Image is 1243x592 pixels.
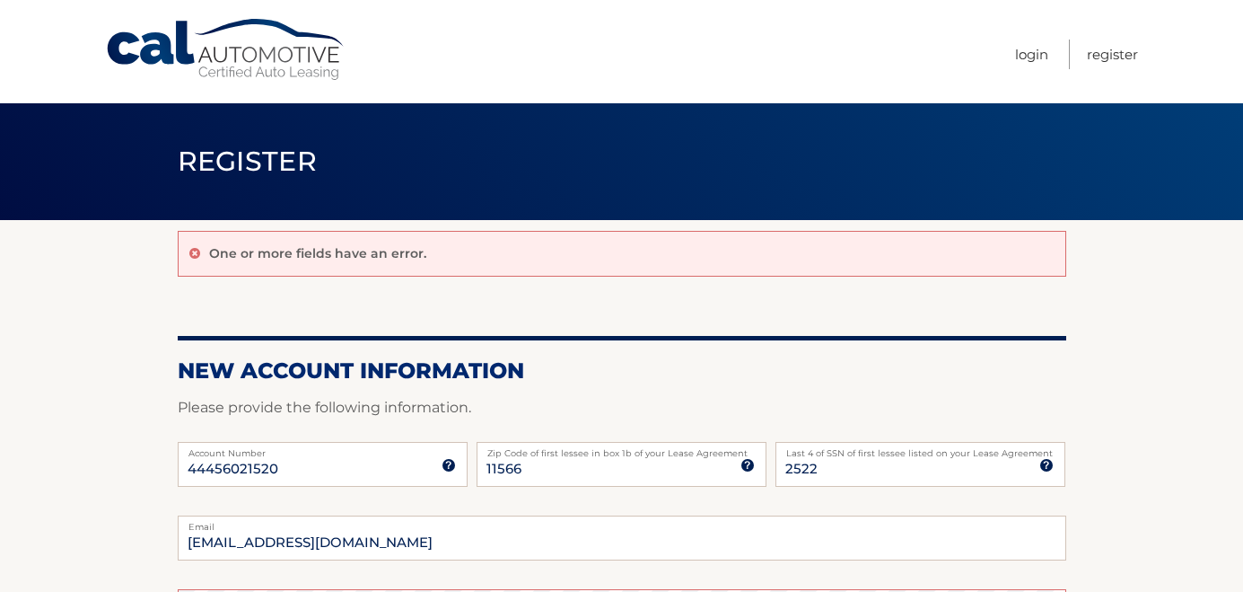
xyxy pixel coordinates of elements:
p: One or more fields have an error. [209,245,426,261]
input: Email [178,516,1066,561]
img: tooltip.svg [740,458,755,473]
img: tooltip.svg [1039,458,1054,473]
p: Please provide the following information. [178,395,1066,420]
input: Account Number [178,442,468,487]
a: Cal Automotive [105,18,347,82]
label: Last 4 of SSN of first lessee listed on your Lease Agreement [775,442,1065,456]
h2: New Account Information [178,358,1066,384]
label: Zip Code of first lessee in box 1b of your Lease Agreement [477,442,766,456]
img: tooltip.svg [442,458,456,473]
a: Login [1015,40,1048,69]
span: Register [178,145,318,178]
input: SSN or EIN (last 4 digits only) [775,442,1065,487]
a: Register [1087,40,1138,69]
label: Email [178,516,1066,530]
label: Account Number [178,442,468,456]
input: Zip Code [477,442,766,487]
